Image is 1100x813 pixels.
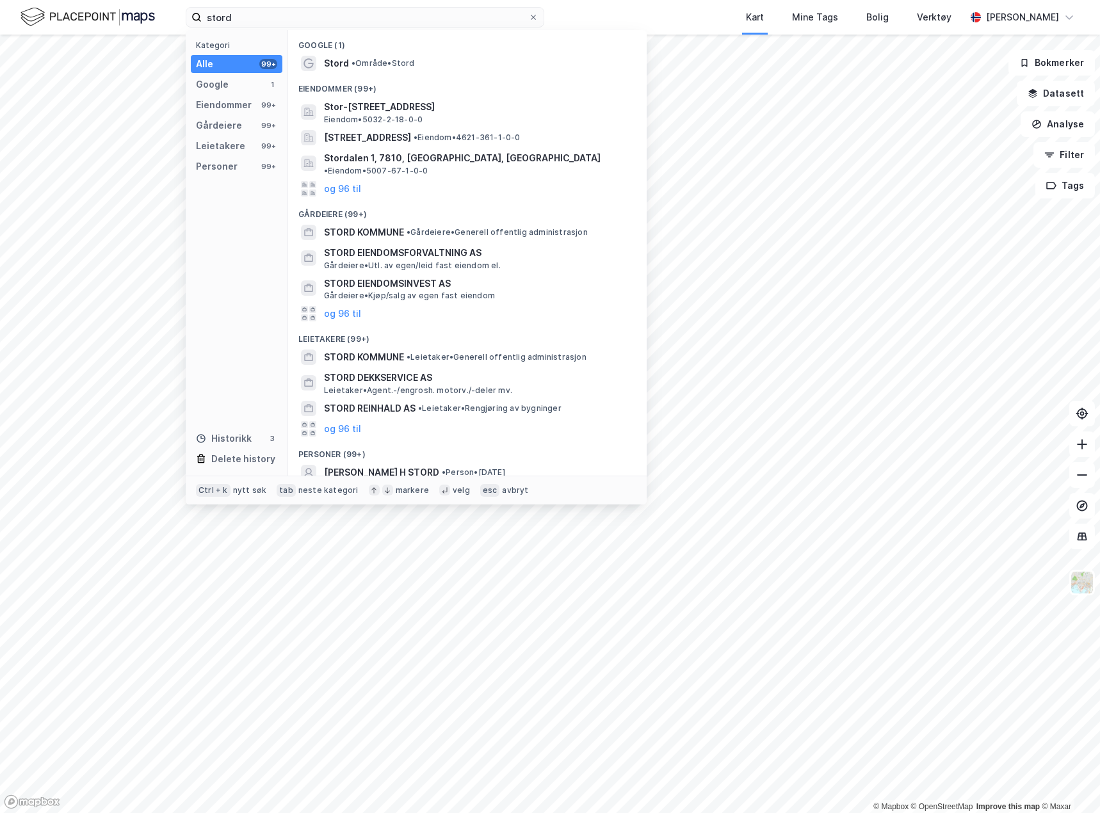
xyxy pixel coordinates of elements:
span: STORD EIENDOMSINVEST AS [324,276,631,291]
button: Bokmerker [1008,50,1095,76]
span: Stor-[STREET_ADDRESS] [324,99,631,115]
span: Eiendom • 5032-2-18-0-0 [324,115,423,125]
span: STORD KOMMUNE [324,350,404,365]
div: Delete history [211,451,275,467]
div: 99+ [259,141,277,151]
div: Personer (99+) [288,439,647,462]
div: 99+ [259,100,277,110]
div: Historikk [196,431,252,446]
div: nytt søk [233,485,267,495]
div: Gårdeiere (99+) [288,199,647,222]
span: • [324,166,328,175]
div: 1 [267,79,277,90]
div: tab [277,484,296,497]
span: STORD KOMMUNE [324,225,404,240]
button: Analyse [1021,111,1095,137]
div: Bolig [866,10,889,25]
button: og 96 til [324,181,361,197]
div: 3 [267,433,277,444]
button: og 96 til [324,421,361,437]
button: Tags [1035,173,1095,198]
div: 99+ [259,120,277,131]
input: Søk på adresse, matrikkel, gårdeiere, leietakere eller personer [202,8,528,27]
span: Område • Stord [352,58,415,68]
span: Leietaker • Rengjøring av bygninger [418,403,562,414]
div: esc [480,484,500,497]
span: STORD REINHALD AS [324,401,416,416]
span: STORD DEKKSERVICE AS [324,370,631,385]
div: Ctrl + k [196,484,231,497]
img: logo.f888ab2527a4732fd821a326f86c7f29.svg [20,6,155,28]
a: Mapbox homepage [4,794,60,809]
span: Eiendom • 5007-67-1-0-0 [324,166,428,176]
button: Datasett [1017,81,1095,106]
a: Improve this map [976,802,1040,811]
div: Kontrollprogram for chat [1036,752,1100,813]
span: STORD EIENDOMSFORVALTNING AS [324,245,631,261]
span: Leietaker • Generell offentlig administrasjon [407,352,586,362]
span: Gårdeiere • Utl. av egen/leid fast eiendom el. [324,261,501,271]
div: velg [453,485,470,495]
div: [PERSON_NAME] [986,10,1059,25]
span: [PERSON_NAME] H STORD [324,465,439,480]
div: markere [396,485,429,495]
span: • [407,227,410,237]
div: Kart [746,10,764,25]
div: Google (1) [288,30,647,53]
div: Verktøy [917,10,951,25]
div: 99+ [259,59,277,69]
div: Google [196,77,229,92]
div: Mine Tags [792,10,838,25]
a: OpenStreetMap [911,802,973,811]
span: [STREET_ADDRESS] [324,130,411,145]
img: Z [1070,570,1094,595]
div: Kategori [196,40,282,50]
a: Mapbox [873,802,909,811]
iframe: Chat Widget [1036,752,1100,813]
div: Leietakere [196,138,245,154]
span: Eiendom • 4621-361-1-0-0 [414,133,521,143]
span: • [414,133,417,142]
div: Leietakere (99+) [288,324,647,347]
button: Filter [1033,142,1095,168]
button: og 96 til [324,306,361,321]
span: Gårdeiere • Kjøp/salg av egen fast eiendom [324,291,495,301]
div: Eiendommer [196,97,252,113]
div: Alle [196,56,213,72]
span: • [418,403,422,413]
div: Gårdeiere [196,118,242,133]
div: neste kategori [298,485,359,495]
span: Stordalen 1, 7810, [GEOGRAPHIC_DATA], [GEOGRAPHIC_DATA] [324,150,601,166]
span: Stord [324,56,349,71]
span: • [407,352,410,362]
div: Personer [196,159,238,174]
span: • [442,467,446,477]
span: Person • [DATE] [442,467,505,478]
span: Leietaker • Agent.-/engrosh. motorv./-deler mv. [324,385,512,396]
div: avbryt [502,485,528,495]
div: 99+ [259,161,277,172]
div: Eiendommer (99+) [288,74,647,97]
span: Gårdeiere • Generell offentlig administrasjon [407,227,588,237]
span: • [352,58,355,68]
